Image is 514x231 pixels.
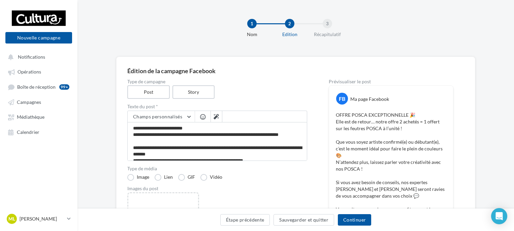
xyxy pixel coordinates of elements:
a: Calendrier [4,126,73,138]
div: Récapitulatif [306,31,349,38]
label: Lien [155,174,173,181]
label: Type de média [127,166,307,171]
button: Étape précédente [220,214,270,226]
label: Post [127,85,170,99]
button: Champs personnalisés [128,111,195,122]
label: Image [127,174,149,181]
div: 2 [285,19,294,28]
div: Ma page Facebook [350,96,389,103]
label: Vidéo [200,174,222,181]
span: Notifications [18,54,45,60]
a: ML [PERSON_NAME] [5,212,72,225]
label: Story [172,85,215,99]
button: Notifications [4,51,71,63]
a: Boîte de réception99+ [4,81,73,93]
a: Opérations [4,65,73,78]
label: Texte du post * [127,104,307,109]
button: Sauvegarder et quitter [274,214,334,226]
button: Continuer [338,214,371,226]
a: Médiathèque [4,111,73,123]
label: Type de campagne [127,79,307,84]
span: Campagnes [17,99,41,105]
div: Images du post [127,186,307,191]
span: ML [8,215,15,222]
div: FB [336,93,348,105]
p: [PERSON_NAME] [20,215,64,222]
div: Edition [268,31,311,38]
button: Nouvelle campagne [5,32,72,44]
div: 99+ [59,84,69,90]
div: 1 [247,19,257,28]
div: Prévisualiser le post [329,79,453,84]
span: Calendrier [17,129,39,135]
div: Édition de la campagne Facebook [127,68,464,74]
span: Opérations [18,69,41,75]
a: Campagnes [4,96,73,108]
span: Champs personnalisés [133,114,182,119]
div: Open Intercom Messenger [491,208,507,224]
p: OFFRE POSCA EXCEPTIONNELLE 🎉 Elle est de retour… notre offre 2 achetés = 1 offert sur les feutres... [336,112,446,220]
div: 3 [323,19,332,28]
span: Boîte de réception [17,84,56,90]
label: GIF [178,174,195,181]
div: Nom [230,31,274,38]
span: Médiathèque [17,114,44,120]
